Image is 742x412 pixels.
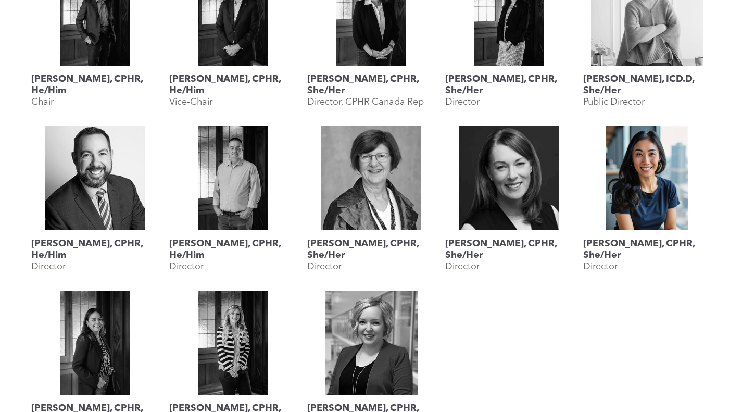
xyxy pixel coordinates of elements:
p: Director, CPHR Canada Rep [307,96,424,108]
h3: [PERSON_NAME], CPHR, She/Her [307,73,435,96]
h3: [PERSON_NAME], CPHR, She/Her [307,238,435,261]
h3: [PERSON_NAME], CPHR, She/Her [445,73,573,96]
h3: [PERSON_NAME], ICD.D, She/Her [583,73,711,96]
p: Director [307,261,342,272]
h3: [PERSON_NAME], CPHR, He/Him [169,238,297,261]
h3: [PERSON_NAME], CPHR, He/Him [169,73,297,96]
p: Chair [31,96,54,108]
p: Public Director [583,96,645,108]
p: Director [583,261,618,272]
p: Director [445,261,480,272]
h3: [PERSON_NAME], CPHR, She/Her [445,238,573,261]
h3: [PERSON_NAME], CPHR, He/Him [31,238,159,261]
h3: [PERSON_NAME], CPHR, She/Her [583,238,711,261]
p: Vice-Chair [169,96,212,108]
h3: [PERSON_NAME], CPHR, He/Him [31,73,159,96]
p: Director [31,261,66,272]
p: Director [169,261,204,272]
p: Director [445,96,480,108]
